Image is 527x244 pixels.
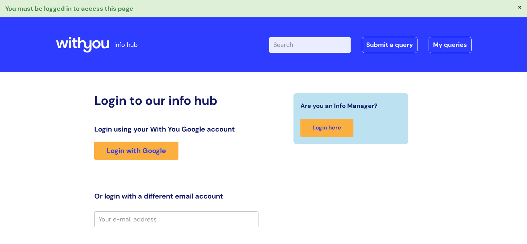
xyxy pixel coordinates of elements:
[94,211,258,227] input: Your e-mail address
[94,93,258,108] h2: Login to our info hub
[518,4,522,10] button: ×
[114,39,138,50] p: info hub
[300,100,378,111] span: Are you an Info Manager?
[269,37,351,52] input: Search
[94,125,258,133] h3: Login using your With You Google account
[429,37,472,53] a: My queries
[94,192,258,200] h3: Or login with a different email account
[362,37,418,53] a: Submit a query
[94,142,178,160] a: Login with Google
[300,119,353,137] a: Login here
